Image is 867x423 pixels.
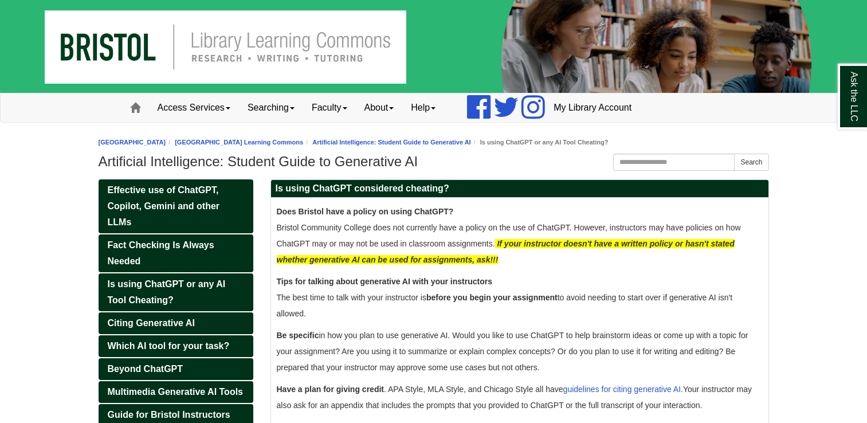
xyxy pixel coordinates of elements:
strong: before you begin your assignment [426,293,558,302]
a: About [356,93,403,122]
span: The best time to talk with your instructor is to avoid needing to start over if generative AI isn... [277,277,733,318]
a: Is using ChatGPT or any AI Tool Cheating? [99,273,253,311]
a: Artificial Intelligence: Student Guide to Generative AI [312,139,470,146]
li: Is using ChatGPT or any AI Tool Cheating? [471,137,609,148]
a: guidelines for citing generative AI. [563,385,683,394]
a: Help [402,93,444,122]
a: My Library Account [545,93,640,122]
h1: Artificial Intelligence: Student Guide to Generative AI [99,154,769,170]
span: Guide for Bristol Instructors [108,410,230,420]
strong: Have a plan for giving credit [277,385,385,394]
span: Multimedia Generative AI Tools [108,387,244,397]
nav: breadcrumb [99,137,769,148]
span: If your instructor doesn't have a written policy or hasn't stated whether generative AI can be us... [277,239,735,264]
span: Fact Checking Is Always Needed [108,240,214,266]
span: in how you plan to use generative AI. Would you like to use ChatGPT to help brainstorm ideas or c... [277,331,748,372]
a: Beyond ChatGPT [99,358,253,380]
a: Which AI tool for your task? [99,335,253,357]
a: [GEOGRAPHIC_DATA] [99,139,166,146]
strong: Tips for talking about generative AI with your instructors [277,277,493,286]
a: Citing Generative AI [99,312,253,334]
span: . APA Style, MLA Style, and Chicago Style all have Your instructor may also ask for an appendix t... [277,385,752,410]
strong: Be specific [277,331,319,340]
span: Which AI tool for your task? [108,341,230,351]
span: Citing Generative AI [108,318,195,328]
a: [GEOGRAPHIC_DATA] Learning Commons [175,139,303,146]
a: Faculty [303,93,356,122]
a: Effective use of ChatGPT, Copilot, Gemini and other LLMs [99,179,253,233]
a: Fact Checking Is Always Needed [99,234,253,272]
span: Beyond ChatGPT [108,364,183,374]
strong: Does Bristol have a policy on using ChatGPT? [277,207,454,216]
a: Multimedia Generative AI Tools [99,381,253,403]
a: Access Services [149,93,239,122]
h2: Is using ChatGPT considered cheating? [271,180,768,198]
span: Is using ChatGPT or any AI Tool Cheating? [108,279,226,305]
span: Effective use of ChatGPT, Copilot, Gemini and other LLMs [108,185,220,227]
span: Bristol Community College does not currently have a policy on the use of ChatGPT. However, instru... [277,207,741,264]
a: Searching [239,93,303,122]
button: Search [734,154,768,171]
